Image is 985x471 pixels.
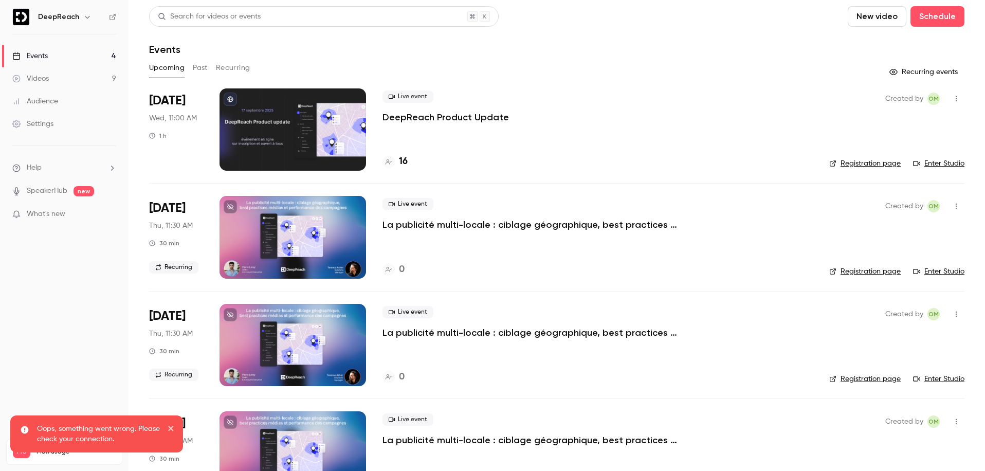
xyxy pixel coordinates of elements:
a: Registration page [829,158,901,169]
span: Thu, 11:30 AM [149,221,193,231]
button: New video [848,6,906,27]
div: 30 min [149,347,179,355]
p: Oops, something went wrong. Please check your connection. [37,424,160,444]
button: close [168,424,175,436]
a: 0 [382,263,405,277]
span: Help [27,162,42,173]
div: Events [12,51,48,61]
a: Registration page [829,266,901,277]
button: Schedule [910,6,964,27]
a: Enter Studio [913,158,964,169]
span: Recurring [149,261,198,274]
span: Olivier Milcent [927,415,940,428]
span: OM [928,415,939,428]
span: new [74,186,94,196]
div: Jan 8 Thu, 11:30 AM (Europe/Paris) [149,304,203,386]
span: Created by [885,200,923,212]
span: Live event [382,413,433,426]
span: Olivier Milcent [927,93,940,105]
div: Settings [12,119,53,129]
a: DeepReach Product Update [382,111,509,123]
a: La publicité multi-locale : ciblage géographique, best practices médias et performance des campagnes [382,327,691,339]
button: Recurring events [885,64,964,80]
span: OM [928,308,939,320]
a: La publicité multi-locale : ciblage géographique, best practices médias et performance des campagnes [382,434,691,446]
span: Created by [885,308,923,320]
span: Olivier Milcent [927,200,940,212]
button: Past [193,60,208,76]
a: Registration page [829,374,901,384]
a: Enter Studio [913,374,964,384]
span: Recurring [149,369,198,381]
span: Live event [382,306,433,318]
a: 0 [382,370,405,384]
div: Nov 13 Thu, 11:30 AM (Europe/Paris) [149,196,203,278]
span: Wed, 11:00 AM [149,113,197,123]
button: Upcoming [149,60,185,76]
a: SpeakerHub [27,186,67,196]
div: Videos [12,74,49,84]
a: 16 [382,155,408,169]
a: La publicité multi-locale : ciblage géographique, best practices médias et performance des campagnes [382,219,691,231]
span: Created by [885,93,923,105]
h4: 0 [399,370,405,384]
a: Enter Studio [913,266,964,277]
h4: 0 [399,263,405,277]
button: Recurring [216,60,250,76]
img: DeepReach [13,9,29,25]
span: [DATE] [149,308,186,324]
span: OM [928,93,939,105]
h4: 16 [399,155,408,169]
span: Live event [382,198,433,210]
h6: DeepReach [38,12,79,22]
span: OM [928,200,939,212]
span: Created by [885,415,923,428]
span: Olivier Milcent [927,308,940,320]
span: [DATE] [149,200,186,216]
div: 1 h [149,132,167,140]
h1: Events [149,43,180,56]
div: 30 min [149,239,179,247]
div: Sep 17 Wed, 11:00 AM (Europe/Paris) [149,88,203,171]
span: Live event [382,90,433,103]
span: Thu, 11:30 AM [149,329,193,339]
div: Audience [12,96,58,106]
span: What's new [27,209,65,220]
span: [DATE] [149,93,186,109]
iframe: Noticeable Trigger [104,210,116,219]
div: Search for videos or events [158,11,261,22]
li: help-dropdown-opener [12,162,116,173]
